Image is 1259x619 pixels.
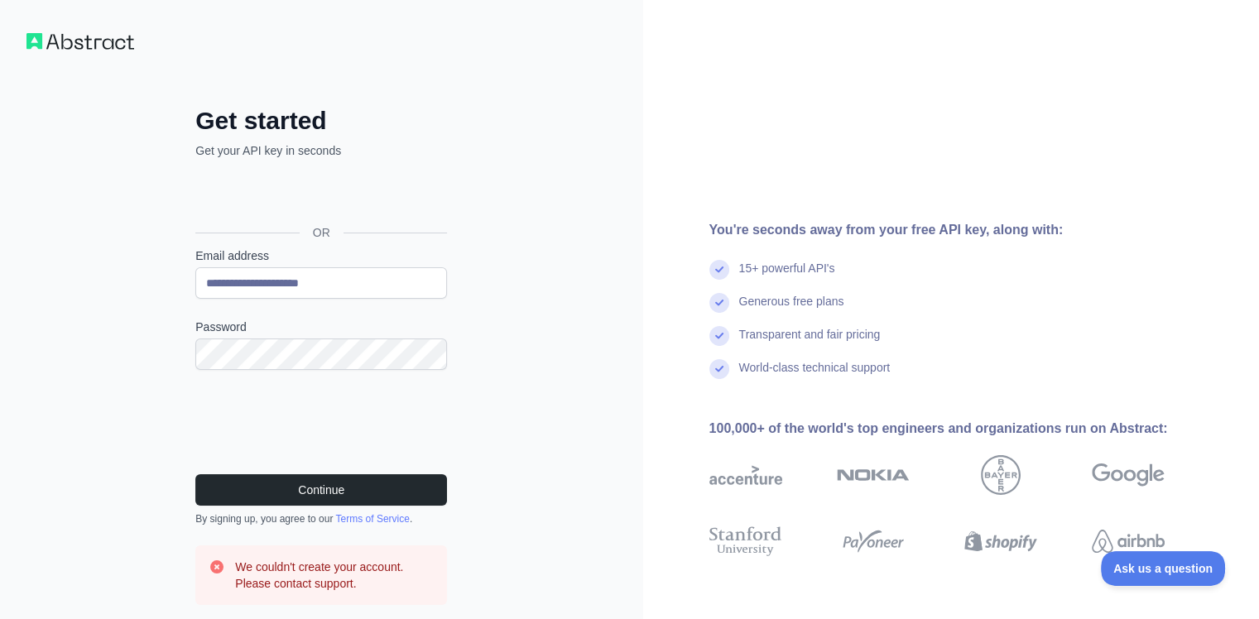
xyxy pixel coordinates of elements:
div: Transparent and fair pricing [739,326,881,359]
img: nokia [837,455,910,495]
h2: Get started [195,106,447,136]
div: World-class technical support [739,359,891,392]
div: By signing up, you agree to our . [195,512,447,525]
div: 100,000+ of the world's top engineers and organizations run on Abstract: [709,419,1218,439]
img: airbnb [1092,523,1165,559]
img: accenture [709,455,782,495]
label: Password [195,319,447,335]
button: Continue [195,474,447,506]
div: You're seconds away from your free API key, along with: [709,220,1218,240]
a: Terms of Service [335,513,409,525]
img: Workflow [26,33,134,50]
div: Generous free plans [739,293,844,326]
img: stanford university [709,523,782,559]
img: check mark [709,326,729,346]
iframe: Toggle Customer Support [1101,551,1226,586]
p: Get your API key in seconds [195,142,447,159]
img: check mark [709,260,729,280]
img: shopify [964,523,1037,559]
img: payoneer [837,523,910,559]
img: bayer [981,455,1021,495]
img: check mark [709,293,729,313]
img: google [1092,455,1165,495]
h3: We couldn't create your account. Please contact support. [235,559,434,592]
img: check mark [709,359,729,379]
label: Email address [195,247,447,264]
div: 15+ powerful API's [739,260,835,293]
span: OR [300,224,344,241]
iframe: reCAPTCHA [195,390,447,454]
iframe: Кнопка "Войти с аккаунтом Google" [187,177,452,214]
